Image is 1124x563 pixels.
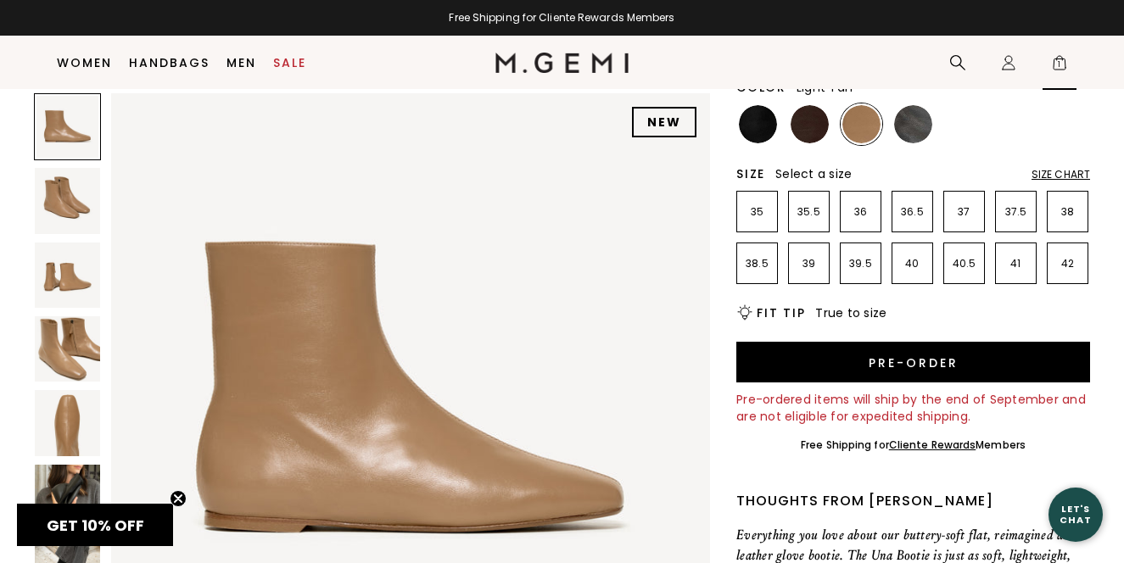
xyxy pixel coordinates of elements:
p: 37.5 [996,205,1036,219]
p: 39.5 [841,257,881,270]
p: 40.5 [944,257,984,270]
div: Thoughts from [PERSON_NAME] [736,491,1090,511]
a: Sale [273,56,306,70]
img: The Una Bootie [35,390,100,455]
img: The Una Bootie [35,316,100,382]
p: 35 [737,205,777,219]
p: 36.5 [892,205,932,219]
p: 36 [841,205,881,219]
div: Free Shipping for Members [801,438,1026,452]
a: Handbags [129,56,210,70]
span: True to size [815,304,886,321]
button: Close teaser [170,490,187,507]
button: Pre-order [736,342,1090,382]
p: 38.5 [737,257,777,270]
img: Gunmetal [894,105,932,143]
p: 39 [789,257,829,270]
p: 41 [996,257,1036,270]
div: Let's Chat [1049,504,1103,525]
img: The Una Bootie [35,242,100,308]
div: Pre-ordered items will ship by the end of September and are not eligible for expedited shipping. [736,391,1090,425]
p: 40 [892,257,932,270]
p: 35.5 [789,205,829,219]
span: 1 [1051,58,1068,75]
p: 37 [944,205,984,219]
img: The Una Bootie [35,465,100,530]
span: GET 10% OFF [47,515,144,536]
h2: Color [736,81,786,94]
h2: Fit Tip [757,306,805,320]
p: 42 [1048,257,1088,270]
img: Light Tan [842,105,881,143]
a: Men [226,56,256,70]
img: Chocolate [791,105,829,143]
img: The Una Bootie [35,168,100,233]
div: Size Chart [1032,168,1090,181]
a: Women [57,56,112,70]
div: NEW [632,107,696,137]
span: Select a size [775,165,852,182]
a: Cliente Rewards [889,438,976,452]
p: 38 [1048,205,1088,219]
img: Black [739,105,777,143]
h2: Size [736,167,765,181]
div: GET 10% OFFClose teaser [17,504,173,546]
img: M.Gemi [495,53,629,73]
